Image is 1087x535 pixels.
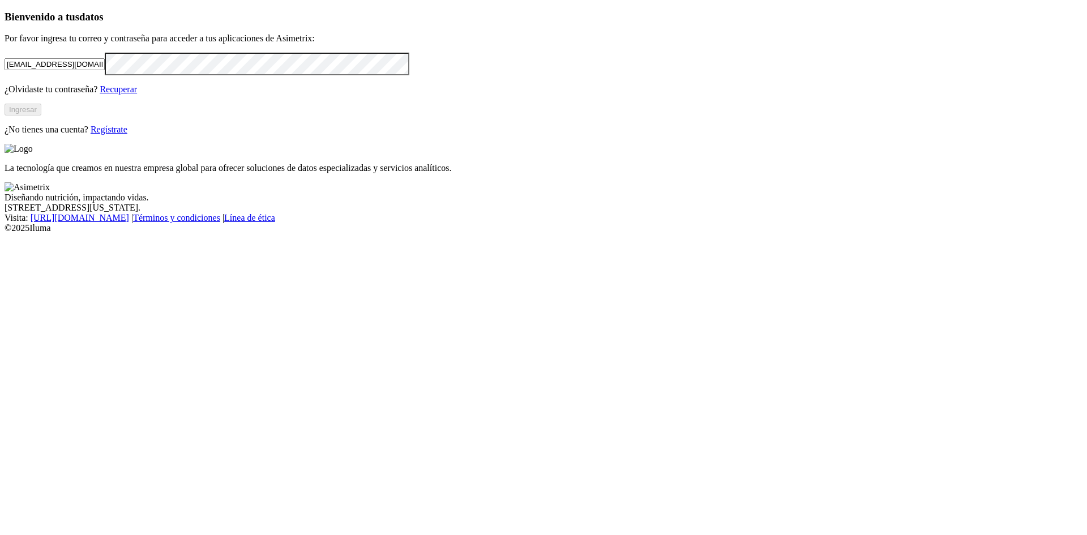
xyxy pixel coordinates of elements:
span: datos [79,11,104,23]
p: ¿No tienes una cuenta? [5,125,1082,135]
h3: Bienvenido a tus [5,11,1082,23]
img: Logo [5,144,33,154]
a: Regístrate [91,125,127,134]
a: Línea de ética [224,213,275,222]
p: Por favor ingresa tu correo y contraseña para acceder a tus aplicaciones de Asimetrix: [5,33,1082,44]
button: Ingresar [5,104,41,115]
a: Recuperar [100,84,137,94]
div: Diseñando nutrición, impactando vidas. [5,192,1082,203]
a: Términos y condiciones [133,213,220,222]
img: Asimetrix [5,182,50,192]
div: [STREET_ADDRESS][US_STATE]. [5,203,1082,213]
p: ¿Olvidaste tu contraseña? [5,84,1082,95]
div: Visita : | | [5,213,1082,223]
input: Tu correo [5,58,105,70]
a: [URL][DOMAIN_NAME] [31,213,129,222]
div: © 2025 Iluma [5,223,1082,233]
p: La tecnología que creamos en nuestra empresa global para ofrecer soluciones de datos especializad... [5,163,1082,173]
